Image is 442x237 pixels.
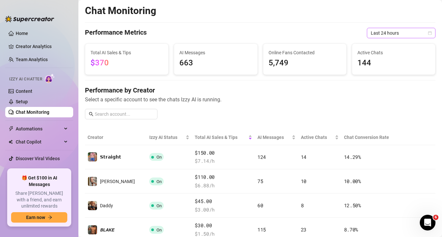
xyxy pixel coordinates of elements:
span: On [156,228,162,232]
span: 75 [257,178,263,184]
img: 𝗦𝘁𝗿𝗮𝗶𝗴𝗵𝘁 [88,152,97,161]
span: 23 [301,226,306,233]
span: 8.70 % [344,226,358,233]
span: Online Fans Contacted [269,49,341,56]
span: Izzy AI Chatter [9,76,42,82]
a: Home [16,31,28,36]
span: arrow-right [48,215,52,220]
input: Search account... [95,110,154,118]
h4: Performance by Creator [85,86,435,95]
span: 🎁 Get $100 in AI Messages [11,175,67,188]
span: Chat Copilot [16,137,62,147]
span: $ 7.14 /h [195,157,252,165]
span: 10 [301,178,306,184]
span: $150.00 [195,149,252,157]
span: Earn now [26,215,45,220]
h4: Performance Metrics [85,28,147,38]
img: Daddy [88,201,97,210]
span: Automations [16,124,62,134]
span: thunderbolt [8,126,14,131]
th: Active Chats [298,130,341,145]
span: $45.00 [195,197,252,205]
span: Active Chats [357,49,430,56]
span: AI Messages [179,49,252,56]
span: search [89,112,93,116]
img: 𝘽𝙇𝘼𝙆𝙀 [88,225,97,234]
span: 6 [433,215,438,220]
span: Active Chats [301,134,334,141]
span: 144 [357,57,430,69]
span: On [156,155,162,160]
span: 663 [179,57,252,69]
span: On [156,179,162,184]
img: logo-BBDzfeDw.svg [5,16,54,22]
span: 𝗦𝘁𝗿𝗮𝗶𝗴𝗵𝘁 [100,154,121,160]
span: 124 [257,154,266,160]
h2: Chat Monitoring [85,5,156,17]
span: 5,749 [269,57,341,69]
img: AI Chatter [45,74,55,83]
span: $30.00 [195,222,252,229]
a: Content [16,89,32,94]
span: $110.00 [195,173,252,181]
span: 14 [301,154,306,160]
th: Total AI Sales & Tips [192,130,255,145]
span: Izzy AI Status [149,134,184,141]
span: 12.50 % [344,202,361,209]
span: On [156,203,162,208]
a: Chat Monitoring [16,110,49,115]
span: $ 6.88 /h [195,182,252,190]
span: AI Messages [257,134,290,141]
span: 115 [257,226,266,233]
span: 8 [301,202,304,209]
span: Share [PERSON_NAME] with a friend, and earn unlimited rewards [11,190,67,210]
span: 𝘽𝙇𝘼𝙆𝙀 [100,227,114,232]
span: 60 [257,202,263,209]
a: Setup [16,99,28,104]
a: Discover Viral Videos [16,156,60,161]
span: [PERSON_NAME] [100,179,135,184]
img: Chat Copilot [8,140,13,144]
span: 10.00 % [344,178,361,184]
th: Izzy AI Status [147,130,192,145]
th: Creator [85,130,147,145]
span: Total AI Sales & Tips [90,49,163,56]
span: $ 3.00 /h [195,206,252,214]
a: Creator Analytics [16,41,68,52]
span: Last 24 hours [371,28,432,38]
span: 14.29 % [344,154,361,160]
span: calendar [428,31,432,35]
span: $370 [90,58,109,67]
button: Earn nowarrow-right [11,212,67,223]
a: Team Analytics [16,57,48,62]
span: Total AI Sales & Tips [195,134,247,141]
th: Chat Conversion Rate [341,130,401,145]
span: Select a specific account to see the chats Izzy AI is running. [85,95,435,104]
img: 𝘼𝙉𝙂𝙀𝙇𝙊 [88,177,97,186]
th: AI Messages [255,130,298,145]
span: Daddy [100,203,113,208]
iframe: Intercom live chat [420,215,435,230]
